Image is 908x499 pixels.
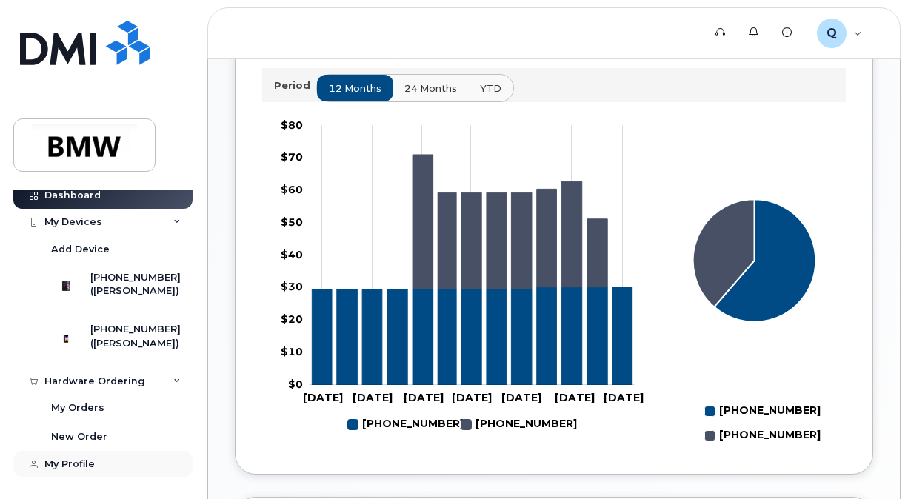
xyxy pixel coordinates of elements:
span: YTD [480,81,501,96]
g: Chart [281,118,644,436]
tspan: [DATE] [555,391,595,404]
g: Legend [704,399,820,448]
tspan: $70 [281,150,303,164]
tspan: $30 [281,280,303,293]
span: 24 months [404,81,457,96]
iframe: Messenger Launcher [844,435,897,488]
tspan: [DATE] [452,391,492,404]
g: Legend [348,412,577,437]
tspan: $10 [281,344,303,358]
g: Series [693,199,816,322]
tspan: [DATE] [353,391,393,404]
g: 864-784-1306 [461,412,577,437]
tspan: [DATE] [604,391,644,404]
g: 864-784-1306 [413,155,607,289]
tspan: $40 [281,247,303,261]
tspan: $60 [281,183,303,196]
tspan: $0 [288,377,303,390]
div: QTD2518 [807,19,872,48]
tspan: $50 [281,215,303,228]
span: Q [827,24,837,42]
tspan: $20 [281,312,303,326]
p: Period [274,78,316,93]
g: 864-822-0617 [313,287,632,384]
tspan: [DATE] [404,391,444,404]
g: 864-822-0617 [348,412,464,437]
tspan: [DATE] [501,391,541,404]
g: Chart [693,199,821,448]
tspan: $80 [281,118,303,131]
tspan: [DATE] [304,391,344,404]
